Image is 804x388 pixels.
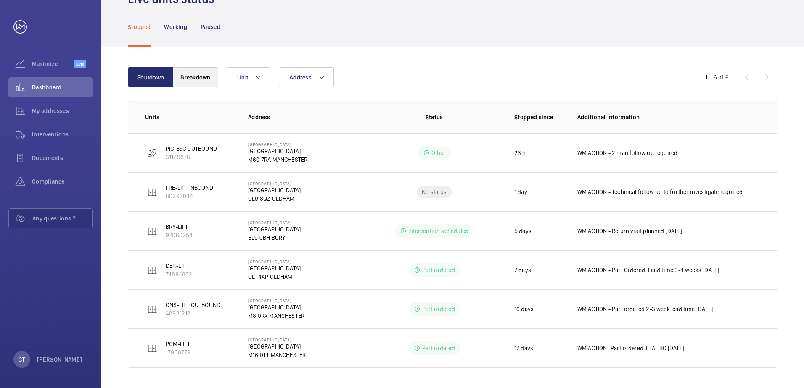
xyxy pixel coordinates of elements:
[147,148,157,158] img: escalator.svg
[248,342,306,351] p: [GEOGRAPHIC_DATA],
[32,130,93,139] span: Interventions
[147,265,157,275] img: elevator.svg
[373,113,495,121] p: Status
[166,340,190,348] p: POM-LIFT
[32,154,93,162] span: Documents
[147,226,157,236] img: elevator.svg
[147,343,157,353] img: elevator.svg
[248,259,302,264] p: [GEOGRAPHIC_DATA]
[166,223,193,231] p: BRY-LIFT
[514,305,534,313] p: 16 days
[422,305,455,313] p: Part ordered
[408,227,468,235] p: Intervention scheduled
[248,264,302,273] p: [GEOGRAPHIC_DATA],
[166,153,217,161] p: 31149876
[32,107,93,115] span: My addresses
[248,303,304,312] p: [GEOGRAPHIC_DATA],
[248,351,306,359] p: M16 0TT MANCHESTER
[173,67,218,87] button: Breakdown
[705,73,729,81] div: 1 – 6 of 6
[32,177,93,186] span: Compliance
[422,266,455,274] p: Part ordered
[289,74,312,81] span: Address
[166,231,193,239] p: 97060254
[248,273,302,281] p: OL1 4AP OLDHAM
[237,74,248,81] span: Unit
[19,355,25,364] p: CT
[577,344,684,352] p: WM ACTION- Part ordered. ETA TBC [DATE]
[248,220,302,225] p: [GEOGRAPHIC_DATA]
[577,149,678,157] p: WM ACTION - 2 man follow up required
[166,348,190,357] p: 17938779
[166,309,220,317] p: 48931218
[514,188,527,196] p: 1 day
[514,113,564,121] p: Stopped since
[422,188,447,196] p: No status
[166,301,220,309] p: QNS-LIFT OUTBOUND
[201,23,220,31] p: Paused
[248,233,302,242] p: BL9 0BH BURY
[145,113,235,121] p: Units
[514,344,533,352] p: 17 days
[32,83,93,92] span: Dashboard
[248,147,307,155] p: [GEOGRAPHIC_DATA],
[166,184,213,192] p: FRE-LIFT INBOUND
[128,67,173,87] button: Shutdown
[577,188,743,196] p: WM ACTION - Technical follow up to further investigate required
[248,312,304,320] p: M8 0RX MANCHESTER
[248,298,304,303] p: [GEOGRAPHIC_DATA]
[248,194,302,203] p: OL9 8QZ OLDHAM
[166,270,192,278] p: 74884832
[279,67,334,87] button: Address
[74,60,86,68] span: Beta
[32,214,92,223] span: Any questions ?
[422,344,455,352] p: Part ordered
[248,181,302,186] p: [GEOGRAPHIC_DATA]
[248,142,307,147] p: [GEOGRAPHIC_DATA]
[577,113,760,121] p: Additional information
[248,225,302,233] p: [GEOGRAPHIC_DATA],
[514,149,526,157] p: 23 h
[166,144,217,153] p: PIC-ESC OUTBOUND
[166,262,192,270] p: DER-LIFT
[147,304,157,314] img: elevator.svg
[514,227,532,235] p: 5 days
[577,227,682,235] p: WM ACTION - Return visit planned [DATE]
[164,23,187,31] p: Working
[248,155,307,164] p: M60 7RA MANCHESTER
[248,337,306,342] p: [GEOGRAPHIC_DATA]
[166,192,213,200] p: 80293034
[577,305,713,313] p: WM ACTION - Part ordered 2-3 week lead time [DATE]
[128,23,151,31] p: Stopped
[227,67,270,87] button: Unit
[248,113,368,121] p: Address
[514,266,531,274] p: 7 days
[431,149,446,157] p: Other
[37,355,82,364] p: [PERSON_NAME]
[147,187,157,197] img: elevator.svg
[577,266,719,274] p: WM ACTION - Part Ordered. Lead time 3-4 weeks [DATE]
[248,186,302,194] p: [GEOGRAPHIC_DATA],
[32,60,74,68] span: Maximize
